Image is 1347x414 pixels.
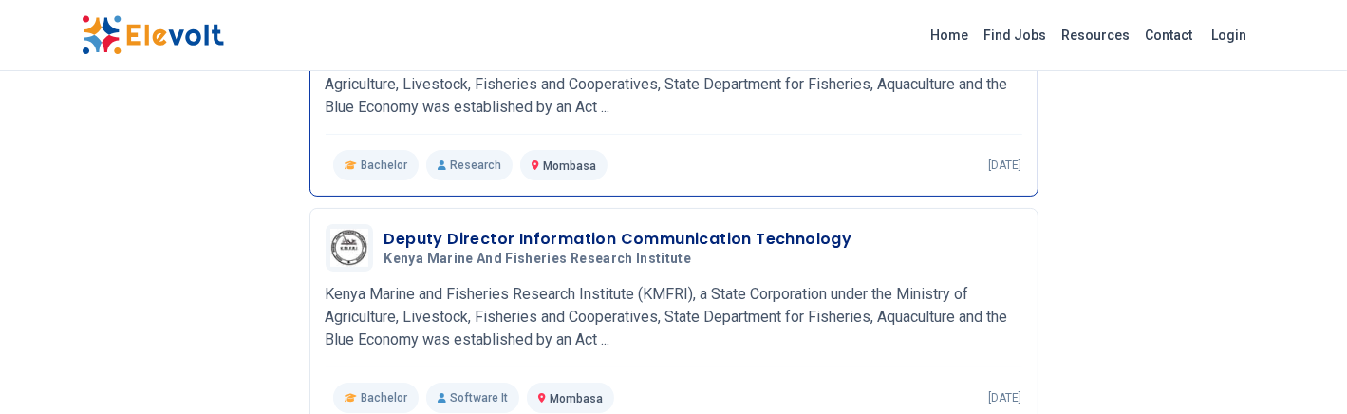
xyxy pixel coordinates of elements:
a: Login [1201,16,1259,54]
p: Kenya Marine and Fisheries Research Institute (KMFRI), a State Corporation under the Ministry of ... [326,283,1022,351]
span: Bachelor [361,390,407,405]
img: Kenya Marine and Fisheries Research Institute [330,229,368,267]
span: Bachelor [361,158,407,173]
span: Kenya Marine and Fisheries Research Institute [384,251,692,268]
p: Research [426,150,513,180]
span: Mombasa [543,160,596,173]
a: Home [924,20,977,50]
p: [DATE] [989,390,1022,405]
p: [DATE] [989,158,1022,173]
span: Mombasa [550,392,603,405]
p: Software It [426,383,519,413]
p: Kenya Marine and Fisheries Research Institute (KMFRI), a State Corporation under the Ministry of ... [326,50,1022,119]
a: Kenya Marine and Fisheries Research InstituteDeputy Director Information Communication Technology... [326,224,1022,413]
h3: Deputy Director Information Communication Technology [384,228,852,251]
a: Find Jobs [977,20,1055,50]
a: Resources [1055,20,1138,50]
a: Contact [1138,20,1201,50]
iframe: Chat Widget [1252,323,1347,414]
img: Elevolt [82,15,224,55]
